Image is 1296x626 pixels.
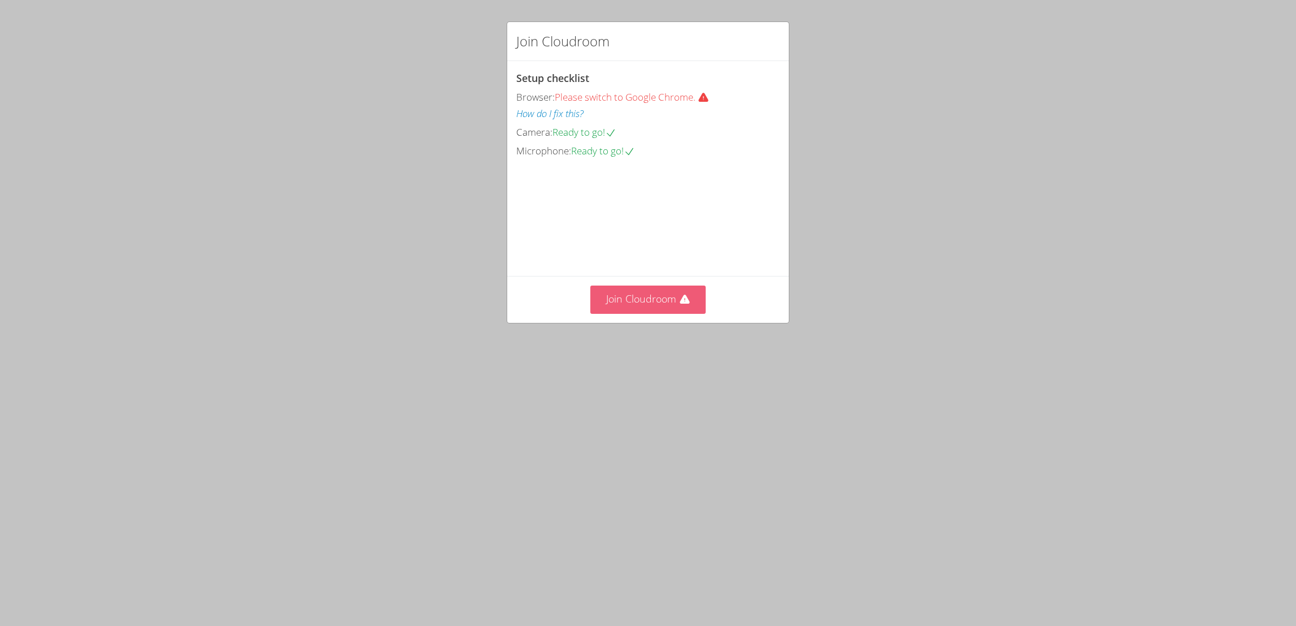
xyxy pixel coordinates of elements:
[516,106,584,122] button: How do I fix this?
[516,71,589,85] span: Setup checklist
[590,286,706,313] button: Join Cloudroom
[516,31,610,51] h2: Join Cloudroom
[516,144,571,157] span: Microphone:
[555,90,718,103] span: Please switch to Google Chrome.
[552,126,616,139] span: Ready to go!
[516,90,555,103] span: Browser:
[516,126,552,139] span: Camera:
[571,144,635,157] span: Ready to go!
